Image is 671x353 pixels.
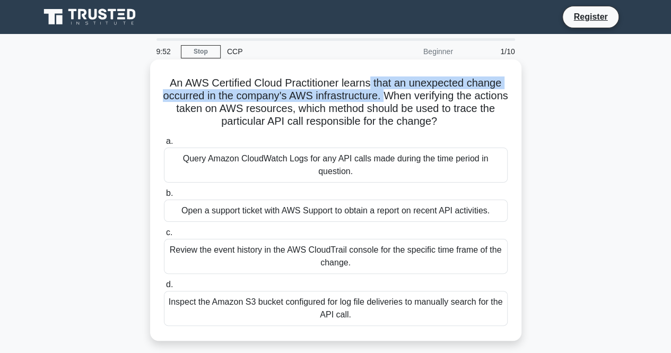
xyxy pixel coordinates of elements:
div: 9:52 [150,41,181,62]
div: Beginner [367,41,459,62]
div: 1/10 [459,41,521,62]
span: b. [166,188,173,197]
span: d. [166,280,173,289]
div: CCP [221,41,367,62]
span: c. [166,228,172,237]
span: a. [166,136,173,145]
div: Open a support ticket with AWS Support to obtain a report on recent API activities. [164,200,508,222]
div: Query Amazon CloudWatch Logs for any API calls made during the time period in question. [164,148,508,183]
div: Review the event history in the AWS CloudTrail console for the specific time frame of the change. [164,239,508,274]
a: Register [567,10,614,23]
a: Stop [181,45,221,58]
div: Inspect the Amazon S3 bucket configured for log file deliveries to manually search for the API call. [164,291,508,326]
h5: An AWS Certified Cloud Practitioner learns that an unexpected change occurred in the company's AW... [163,76,509,128]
